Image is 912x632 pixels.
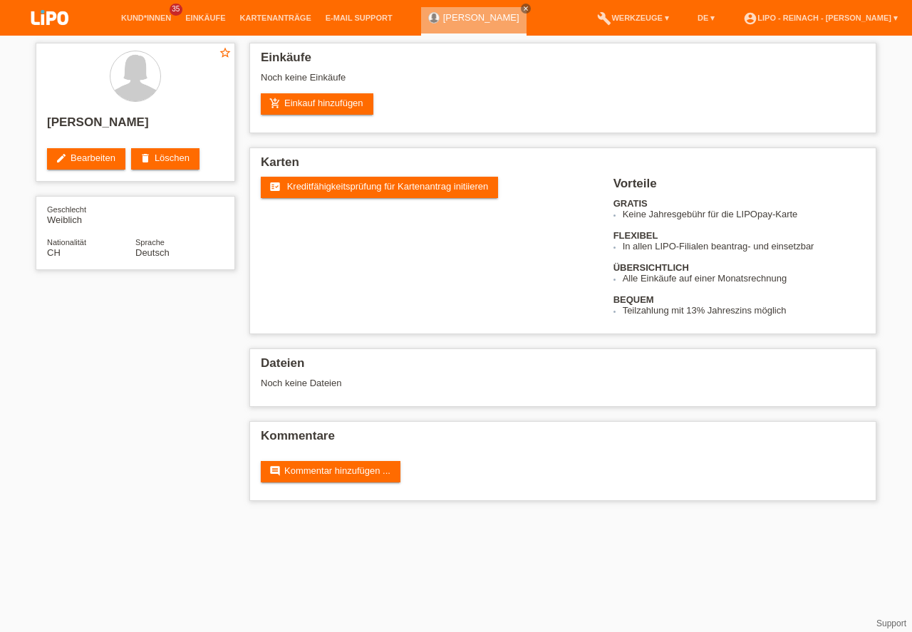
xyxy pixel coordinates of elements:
span: Schweiz [47,247,61,258]
h2: Karten [261,155,865,177]
li: Alle Einkäufe auf einer Monatsrechnung [623,273,865,284]
a: close [521,4,531,14]
i: comment [269,465,281,477]
a: add_shopping_cartEinkauf hinzufügen [261,93,373,115]
a: editBearbeiten [47,148,125,170]
b: ÜBERSICHTLICH [613,262,689,273]
b: BEQUEM [613,294,654,305]
li: Teilzahlung mit 13% Jahreszins möglich [623,305,865,316]
div: Noch keine Dateien [261,378,696,388]
a: [PERSON_NAME] [443,12,519,23]
i: add_shopping_cart [269,98,281,109]
span: Nationalität [47,238,86,247]
h2: [PERSON_NAME] [47,115,224,137]
span: Geschlecht [47,205,86,214]
b: GRATIS [613,198,648,209]
a: buildWerkzeuge ▾ [590,14,676,22]
i: close [522,5,529,12]
h2: Dateien [261,356,865,378]
a: Kund*innen [114,14,178,22]
h2: Vorteile [613,177,865,198]
span: Sprache [135,238,165,247]
li: Keine Jahresgebühr für die LIPOpay-Karte [623,209,865,219]
i: delete [140,152,151,164]
a: Kartenanträge [233,14,318,22]
a: Einkäufe [178,14,232,22]
a: deleteLöschen [131,148,199,170]
i: fact_check [269,181,281,192]
b: FLEXIBEL [613,230,658,241]
a: E-Mail Support [318,14,400,22]
h2: Einkäufe [261,51,865,72]
a: commentKommentar hinzufügen ... [261,461,400,482]
i: star_border [219,46,232,59]
i: build [597,11,611,26]
div: Noch keine Einkäufe [261,72,865,93]
i: edit [56,152,67,164]
span: 35 [170,4,182,16]
a: LIPO pay [14,29,85,40]
span: Kreditfähigkeitsprüfung für Kartenantrag initiieren [287,181,489,192]
h2: Kommentare [261,429,865,450]
a: Support [876,618,906,628]
a: fact_check Kreditfähigkeitsprüfung für Kartenantrag initiieren [261,177,498,198]
i: account_circle [743,11,757,26]
li: In allen LIPO-Filialen beantrag- und einsetzbar [623,241,865,252]
a: DE ▾ [690,14,722,22]
a: account_circleLIPO - Reinach - [PERSON_NAME] ▾ [736,14,905,22]
a: star_border [219,46,232,61]
div: Weiblich [47,204,135,225]
span: Deutsch [135,247,170,258]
